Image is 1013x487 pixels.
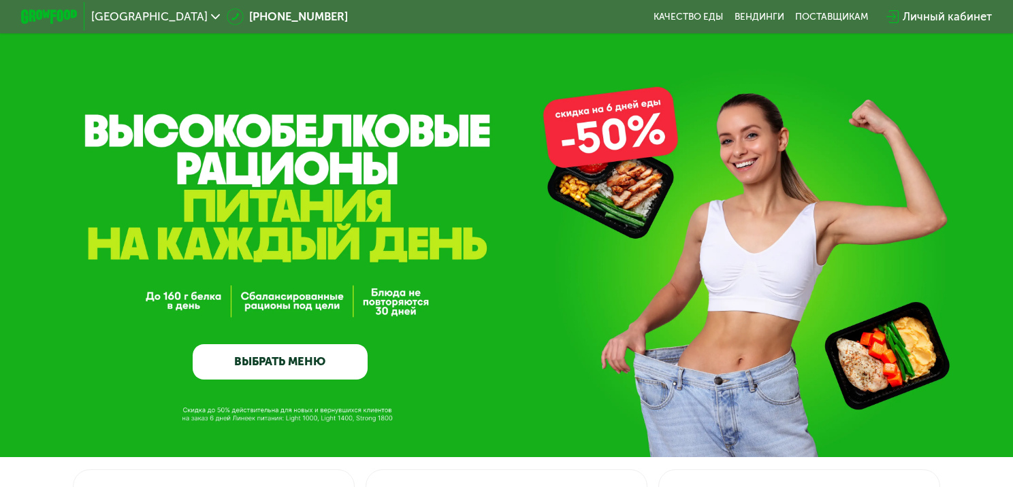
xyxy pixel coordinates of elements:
div: поставщикам [795,11,868,22]
a: ВЫБРАТЬ МЕНЮ [193,344,368,380]
a: [PHONE_NUMBER] [227,8,348,25]
a: Вендинги [735,11,784,22]
div: Личный кабинет [903,8,992,25]
a: Качество еды [654,11,723,22]
span: [GEOGRAPHIC_DATA] [91,11,208,22]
